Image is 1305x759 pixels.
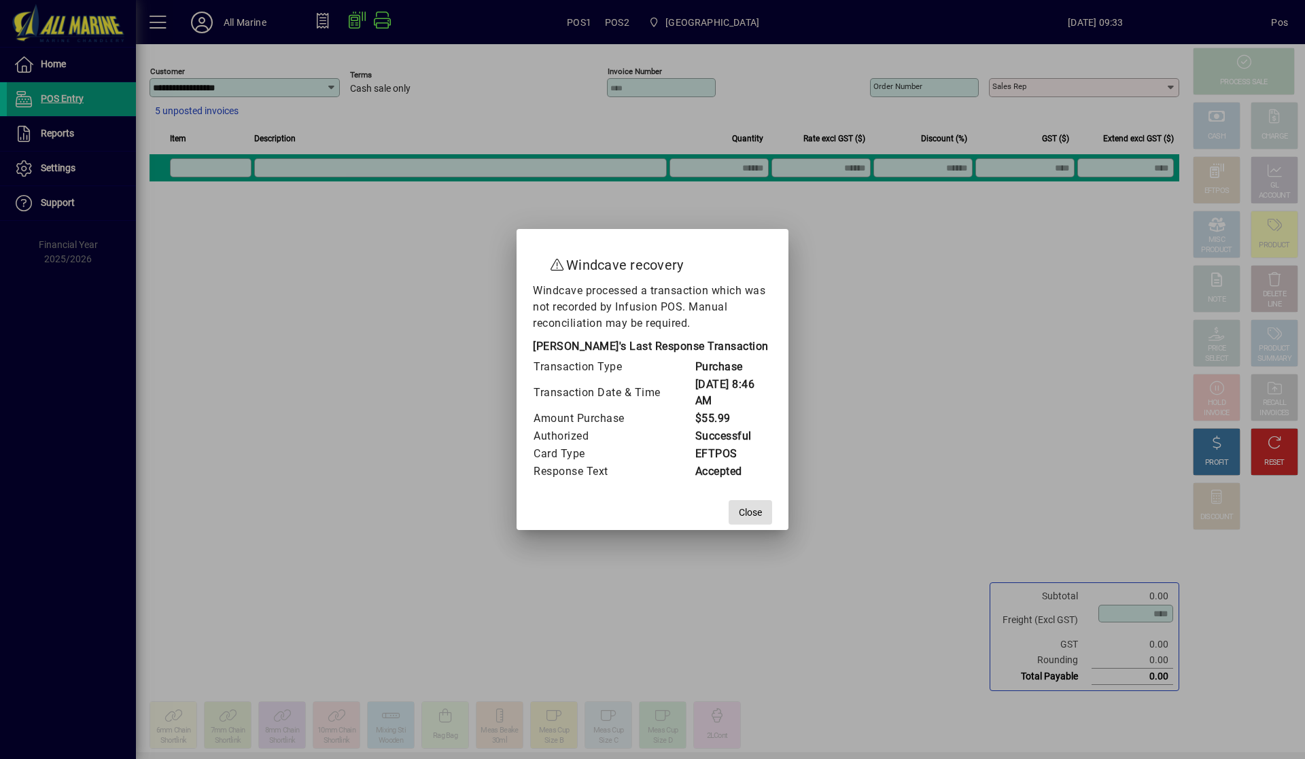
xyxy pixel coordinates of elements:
div: Windcave processed a transaction which was not recorded by Infusion POS. Manual reconciliation ma... [533,283,772,480]
td: Transaction Type [533,358,695,376]
td: [DATE] 8:46 AM [695,376,773,410]
button: Close [729,500,772,525]
td: Authorized [533,427,695,445]
span: Close [739,506,762,520]
h2: Windcave recovery [533,243,772,282]
td: Transaction Date & Time [533,376,695,410]
td: Response Text [533,463,695,480]
td: $55.99 [695,410,773,427]
td: Card Type [533,445,695,463]
td: Amount Purchase [533,410,695,427]
div: [PERSON_NAME]'s Last Response Transaction [533,338,772,358]
td: Purchase [695,358,773,376]
td: EFTPOS [695,445,773,463]
td: Successful [695,427,773,445]
td: Accepted [695,463,773,480]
